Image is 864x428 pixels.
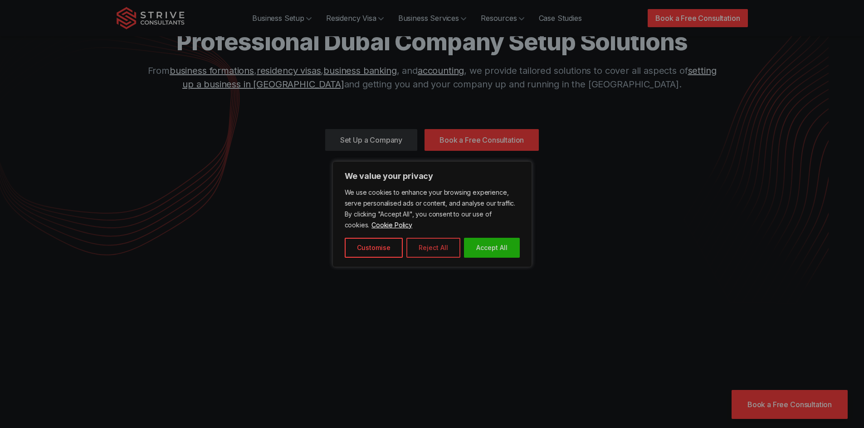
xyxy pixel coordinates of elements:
button: Reject All [406,238,460,258]
button: Customise [345,238,403,258]
div: We value your privacy [332,161,532,267]
p: We use cookies to enhance your browsing experience, serve personalised ads or content, and analys... [345,187,520,231]
p: We value your privacy [345,171,520,182]
a: Cookie Policy [371,221,413,229]
button: Accept All [464,238,520,258]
